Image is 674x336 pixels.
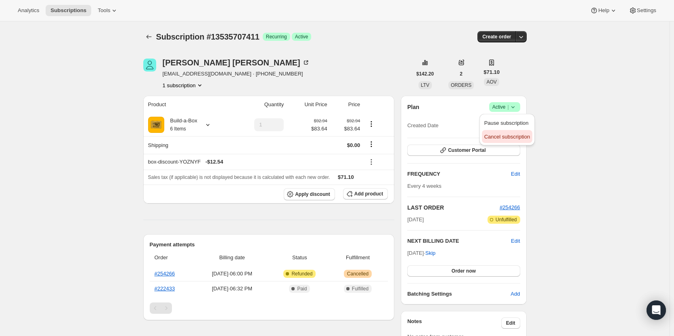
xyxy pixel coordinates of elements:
[333,254,383,262] span: Fulfillment
[332,125,360,133] span: $83.64
[506,168,525,181] button: Edit
[365,120,378,128] button: Product actions
[197,270,267,278] span: [DATE] · 06:00 PM
[150,241,388,249] h2: Payment attempts
[297,286,307,292] span: Paid
[407,204,500,212] h2: LAST ORDER
[143,31,155,42] button: Subscriptions
[347,271,368,277] span: Cancelled
[407,265,520,277] button: Order now
[486,79,496,85] span: AOV
[143,136,232,154] th: Shipping
[163,70,310,78] span: [EMAIL_ADDRESS][DOMAIN_NAME] · [PHONE_NUMBER]
[511,290,520,298] span: Add
[343,188,388,199] button: Add product
[155,286,175,292] a: #222433
[506,320,515,326] span: Edit
[407,317,501,329] h3: Notes
[647,300,666,320] div: Open Intercom Messenger
[295,34,308,40] span: Active
[205,158,223,166] span: - $12.54
[13,5,44,16] button: Analytics
[347,142,360,148] span: $0.00
[46,5,91,16] button: Subscriptions
[407,183,442,189] span: Every 4 weeks
[93,5,123,16] button: Tools
[407,250,435,256] span: [DATE] ·
[150,249,195,267] th: Order
[477,31,516,42] button: Create order
[507,104,509,110] span: |
[407,103,419,111] h2: Plan
[460,71,463,77] span: 2
[585,5,622,16] button: Help
[197,285,267,293] span: [DATE] · 06:32 PM
[448,147,486,153] span: Customer Portal
[143,59,156,71] span: Michele Seckinger
[295,191,330,197] span: Apply discount
[197,254,267,262] span: Billing date
[482,130,532,143] button: Cancel subscription
[352,286,368,292] span: Fulfilled
[314,118,327,123] small: $92.94
[148,117,164,133] img: product img
[156,32,260,41] span: Subscription #13535707411
[421,247,440,260] button: Skip
[148,158,360,166] div: box-discount-YOZNYF
[482,116,532,129] button: Pause subscription
[284,188,335,200] button: Apply discount
[496,216,517,223] span: Unfulfilled
[484,120,529,126] span: Pause subscription
[148,174,330,180] span: Sales tax (if applicable) is not displayed because it is calculated with each new order.
[455,68,467,80] button: 2
[143,96,232,113] th: Product
[407,122,438,130] span: Created Date
[232,96,286,113] th: Quantity
[407,237,511,245] h2: NEXT BILLING DATE
[163,81,204,89] button: Product actions
[50,7,86,14] span: Subscriptions
[365,140,378,149] button: Shipping actions
[311,125,327,133] span: $83.64
[421,82,429,88] span: LTV
[624,5,661,16] button: Settings
[170,126,186,132] small: 6 Items
[150,302,388,314] nav: Pagination
[407,145,520,156] button: Customer Portal
[163,59,310,67] div: [PERSON_NAME] [PERSON_NAME]
[598,7,609,14] span: Help
[164,117,197,133] div: Build-a-Box
[266,34,287,40] span: Recurring
[451,82,471,88] span: ORDERS
[354,191,383,197] span: Add product
[425,249,435,257] span: Skip
[452,268,476,274] span: Order now
[407,290,511,298] h6: Batching Settings
[338,174,354,180] span: $71.10
[511,237,520,245] button: Edit
[412,68,439,80] button: $142.20
[18,7,39,14] span: Analytics
[482,34,511,40] span: Create order
[286,96,330,113] th: Unit Price
[407,216,424,224] span: [DATE]
[330,96,363,113] th: Price
[291,271,312,277] span: Refunded
[347,118,360,123] small: $92.94
[501,317,520,329] button: Edit
[417,71,434,77] span: $142.20
[637,7,656,14] span: Settings
[98,7,110,14] span: Tools
[407,170,511,178] h2: FREQUENCY
[506,288,525,300] button: Add
[155,271,175,277] a: #254266
[484,134,530,140] span: Cancel subscription
[500,204,520,210] a: #254266
[272,254,328,262] span: Status
[484,68,500,76] span: $71.10
[500,204,520,212] button: #254266
[511,170,520,178] span: Edit
[492,103,517,111] span: Active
